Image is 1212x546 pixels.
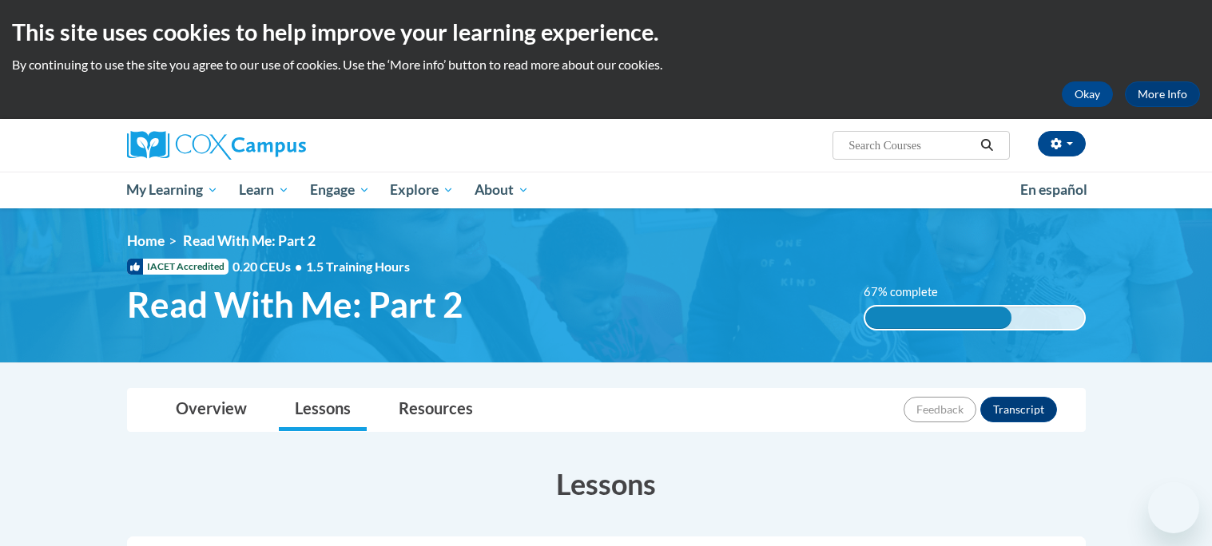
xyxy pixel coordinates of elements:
[1125,81,1200,107] a: More Info
[12,56,1200,73] p: By continuing to use the site you agree to our use of cookies. Use the ‘More info’ button to read...
[464,172,539,208] a: About
[310,180,370,200] span: Engage
[117,172,229,208] a: My Learning
[1148,482,1199,533] iframe: Button to launch messaging window
[127,464,1086,504] h3: Lessons
[306,259,410,274] span: 1.5 Training Hours
[228,172,300,208] a: Learn
[300,172,380,208] a: Engage
[127,131,431,160] a: Cox Campus
[847,136,975,155] input: Search Courses
[103,172,1110,208] div: Main menu
[127,131,306,160] img: Cox Campus
[127,259,228,275] span: IACET Accredited
[239,180,289,200] span: Learn
[383,389,489,431] a: Resources
[12,16,1200,48] h2: This site uses cookies to help improve your learning experience.
[127,232,165,249] a: Home
[865,307,1011,329] div: 67% complete
[980,397,1057,422] button: Transcript
[904,397,976,422] button: Feedback
[864,283,956,301] label: 67% complete
[379,172,464,208] a: Explore
[183,232,316,249] span: Read With Me: Part 2
[1038,131,1086,156] button: Account Settings
[475,180,529,200] span: About
[1010,173,1098,207] a: En español
[390,180,454,200] span: Explore
[295,259,302,274] span: •
[126,180,218,200] span: My Learning
[1020,181,1087,198] span: En español
[1062,81,1113,107] button: Okay
[127,283,463,326] span: Read With Me: Part 2
[279,389,367,431] a: Lessons
[232,258,306,275] span: 0.20 CEUs
[160,389,263,431] a: Overview
[975,136,999,155] button: Search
